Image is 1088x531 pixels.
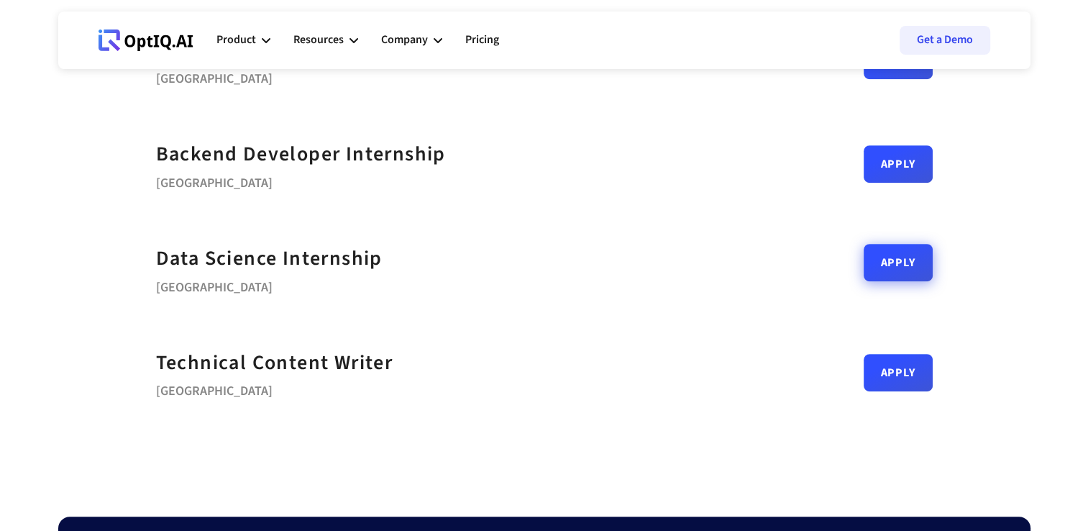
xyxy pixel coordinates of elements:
div: Company [381,19,442,62]
div: [GEOGRAPHIC_DATA] [156,275,383,295]
div: Product [216,19,270,62]
div: Resources [293,19,358,62]
div: [GEOGRAPHIC_DATA] [156,378,393,399]
a: Pricing [465,19,499,62]
div: Product [216,30,256,50]
a: Apply [864,145,933,183]
a: Backend Developer Internship [156,138,446,171]
div: Resources [293,30,344,50]
a: Webflow Homepage [99,19,193,62]
a: Apply [864,354,933,391]
a: Get a Demo [900,26,990,55]
a: Technical Content Writer [156,347,393,379]
div: [GEOGRAPHIC_DATA] [156,66,421,86]
div: [GEOGRAPHIC_DATA] [156,171,446,191]
a: Data Science Internship [156,242,383,275]
strong: Technical Content Writer [156,348,393,377]
strong: Backend Developer Internship [156,140,446,168]
strong: Data Science Internship [156,244,383,273]
div: Company [381,30,428,50]
a: Apply [864,244,933,281]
